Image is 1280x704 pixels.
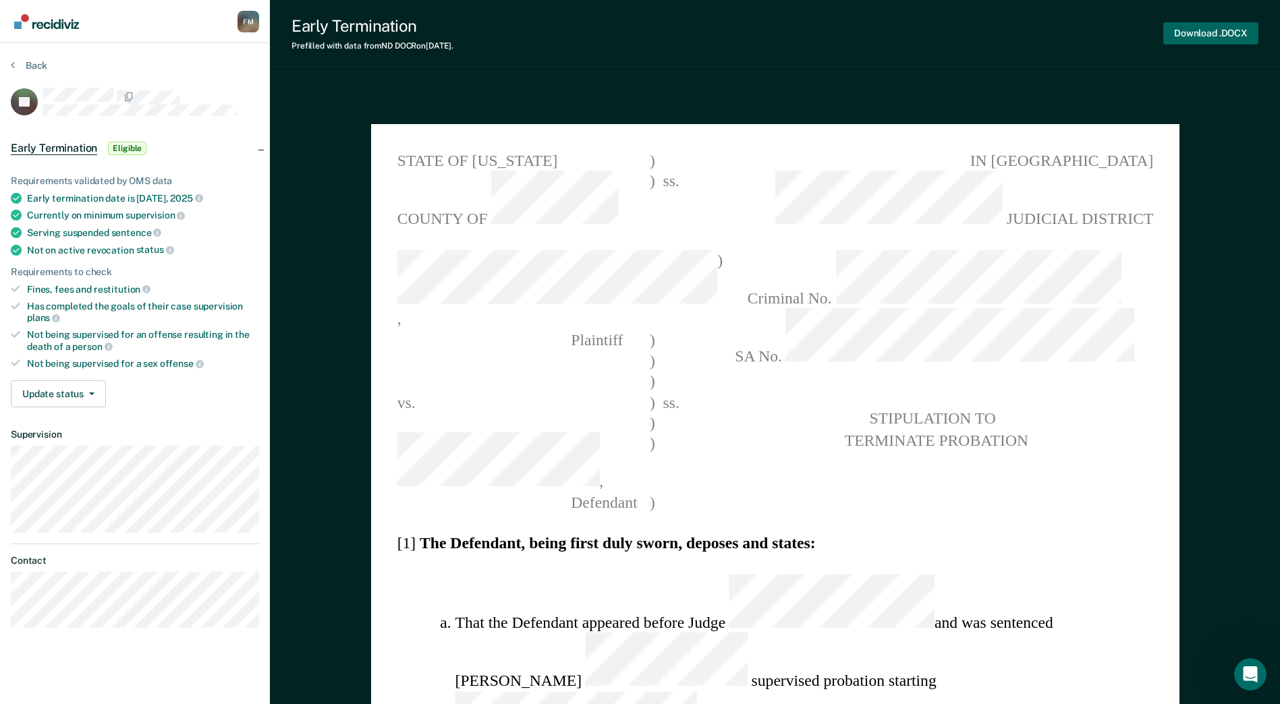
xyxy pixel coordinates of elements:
[170,193,202,204] span: 2025
[11,380,106,407] button: Update status
[655,391,686,412] span: ss.
[655,171,686,230] span: ss.
[291,16,453,36] div: Early Termination
[11,175,259,187] div: Requirements validated by OMS data
[11,555,259,566] dt: Contact
[397,393,415,411] span: vs.
[27,283,259,295] div: Fines, fees and
[716,409,1153,450] pre: STIPULATION TO TERMINATE PROBATION
[27,209,259,221] div: Currently on minimum
[14,14,79,29] img: Recidiviz
[650,412,655,433] span: )
[650,371,655,392] span: )
[27,227,259,239] div: Serving suspended
[126,210,185,221] span: supervision
[650,433,655,492] span: )
[1163,22,1258,45] button: Download .DOCX
[650,150,655,171] span: )
[108,142,146,155] span: Eligible
[111,227,162,238] span: sentence
[238,11,259,32] button: Profile dropdown button
[11,142,97,155] span: Early Termination
[650,329,655,350] span: )
[27,244,259,256] div: Not on active revocation
[716,171,1153,230] span: JUDICIAL DISTRICT
[716,250,1153,309] span: Criminal No.
[397,150,649,171] span: STATE OF [US_STATE]
[27,301,259,324] div: Has completed the goals of their case supervision
[160,358,204,369] span: offense
[11,266,259,278] div: Requirements to check
[397,533,1153,554] section: [1]
[27,357,259,370] div: Not being supervised for a sex
[238,11,259,32] div: F M
[11,429,259,440] dt: Supervision
[27,312,60,323] span: plans
[72,341,112,352] span: person
[11,59,47,71] button: Back
[716,150,1153,171] span: IN [GEOGRAPHIC_DATA]
[397,250,717,329] span: ,
[650,171,655,230] span: )
[420,534,816,552] strong: The Defendant, being first duly sworn, deposes and states:
[397,171,649,230] span: COUNTY OF
[291,41,453,51] div: Prefilled with data from ND DOCR on [DATE] .
[397,433,649,492] span: ,
[716,309,1153,368] span: SA No.
[397,493,637,510] span: Defendant
[650,391,655,412] span: )
[27,192,259,204] div: Early termination date is [DATE],
[397,330,623,348] span: Plaintiff
[27,329,259,352] div: Not being supervised for an offense resulting in the death of a
[94,284,150,295] span: restitution
[650,492,655,512] span: )
[650,350,655,371] span: )
[136,244,174,255] span: status
[1234,658,1267,691] iframe: Intercom live chat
